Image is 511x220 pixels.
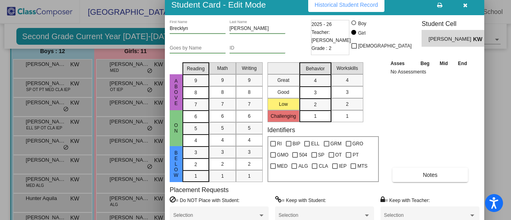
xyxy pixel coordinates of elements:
[335,150,342,160] span: OT
[194,77,197,84] span: 9
[306,65,325,72] span: Behavior
[275,196,326,204] label: = Keep with Student:
[337,65,358,72] span: Workskills
[172,150,180,178] span: Below
[221,161,224,168] span: 2
[248,149,251,156] span: 3
[473,35,484,44] span: KW
[331,139,342,149] span: GRM
[311,44,331,52] span: Grade : 2
[392,168,468,182] button: Notes
[221,101,224,108] span: 7
[380,196,430,204] label: = Keep with Teacher:
[248,137,251,144] span: 4
[453,59,472,68] th: End
[388,59,415,68] th: Asses
[358,41,412,51] span: [DEMOGRAPHIC_DATA]
[221,113,224,120] span: 6
[422,20,491,28] h3: Student Cell
[346,113,349,120] span: 1
[221,77,224,84] span: 9
[353,150,358,160] span: PT
[311,139,319,149] span: ELL
[315,2,378,8] span: Historical Student Record
[194,137,197,144] span: 4
[221,149,224,156] span: 3
[248,113,251,120] span: 6
[248,89,251,96] span: 8
[299,150,307,160] span: 504
[346,101,349,108] span: 2
[358,30,366,37] div: Girl
[248,161,251,168] span: 2
[358,20,366,27] div: Boy
[277,150,289,160] span: GMO
[187,65,205,72] span: Reading
[353,139,363,149] span: GRO
[346,89,349,96] span: 3
[221,89,224,96] span: 8
[314,101,317,108] span: 2
[314,89,317,96] span: 3
[217,65,228,72] span: Math
[277,161,288,171] span: MED
[319,161,328,171] span: CLA
[267,126,295,134] label: Identifiers
[357,161,367,171] span: MTS
[194,113,197,120] span: 6
[170,46,226,51] input: goes by name
[311,20,332,28] span: 2025 - 26
[318,150,325,160] span: SP
[293,139,300,149] span: BIP
[277,139,282,149] span: RI
[194,101,197,108] span: 7
[194,149,197,156] span: 3
[339,161,347,171] span: IEP
[435,59,453,68] th: Mid
[248,77,251,84] span: 9
[194,161,197,168] span: 2
[172,78,180,106] span: Above
[248,125,251,132] span: 5
[170,186,229,194] label: Placement Requests
[242,65,257,72] span: Writing
[194,89,197,96] span: 8
[298,161,308,171] span: ALG
[221,125,224,132] span: 5
[221,137,224,144] span: 4
[194,125,197,132] span: 5
[248,172,251,180] span: 1
[346,77,349,84] span: 4
[194,172,197,180] span: 1
[172,123,180,134] span: On
[423,172,438,178] span: Notes
[170,196,240,204] label: = Do NOT Place with Student:
[314,77,317,84] span: 4
[429,35,473,44] span: [PERSON_NAME]
[314,113,317,120] span: 1
[388,68,472,76] td: No Assessments
[415,59,434,68] th: Beg
[311,28,351,44] span: Teacher: [PERSON_NAME]
[248,101,251,108] span: 7
[221,172,224,180] span: 1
